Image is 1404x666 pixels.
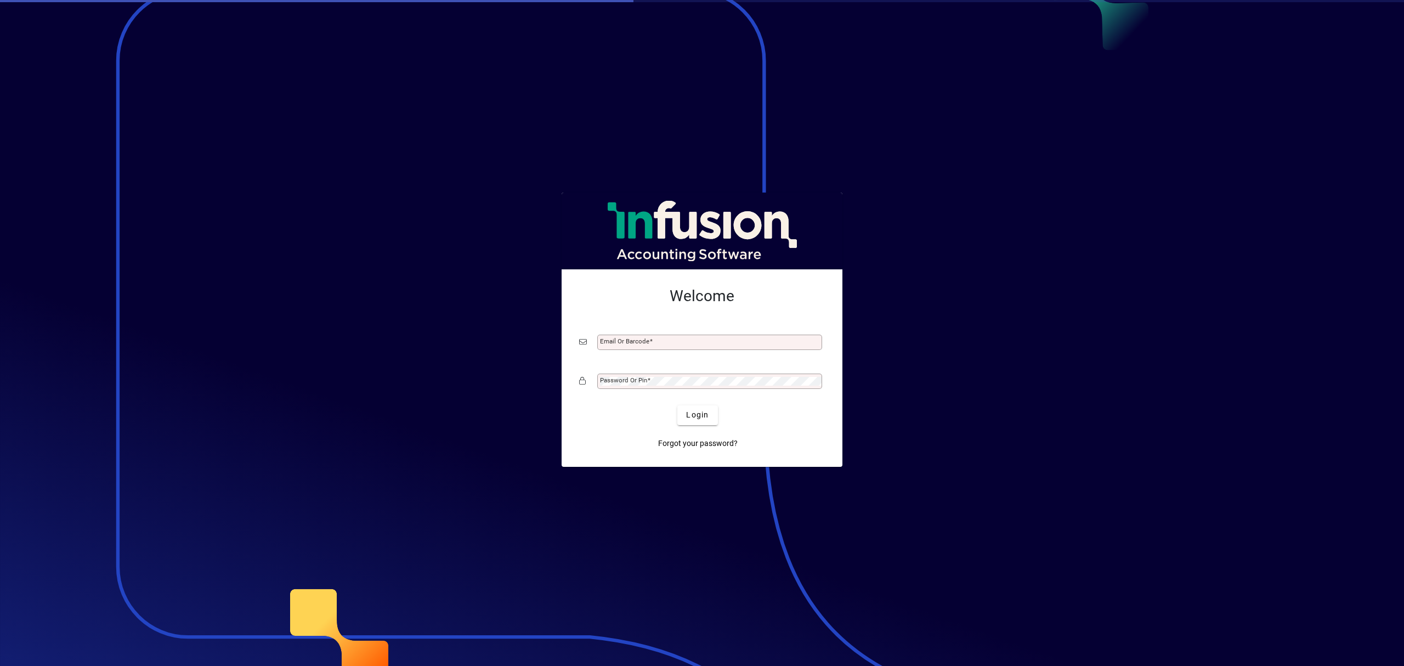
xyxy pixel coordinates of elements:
[677,405,717,425] button: Login
[600,337,649,345] mat-label: Email or Barcode
[658,438,738,449] span: Forgot your password?
[600,376,647,384] mat-label: Password or Pin
[654,434,742,454] a: Forgot your password?
[686,409,709,421] span: Login
[579,287,825,306] h2: Welcome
